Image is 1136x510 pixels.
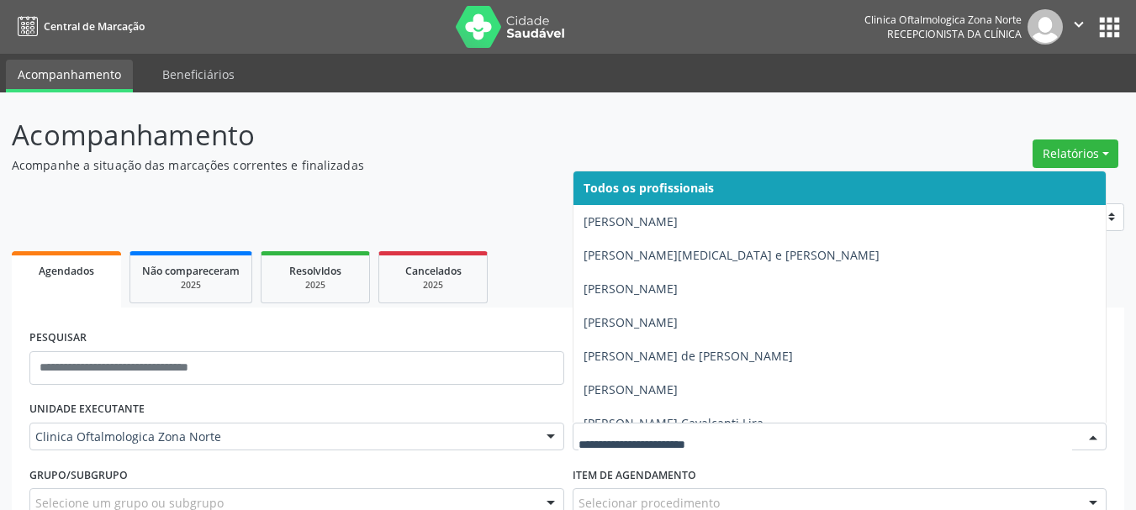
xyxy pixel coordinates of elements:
[39,264,94,278] span: Agendados
[584,247,880,263] span: [PERSON_NAME][MEDICAL_DATA] e [PERSON_NAME]
[142,279,240,292] div: 2025
[887,27,1022,41] span: Recepcionista da clínica
[12,156,790,174] p: Acompanhe a situação das marcações correntes e finalizadas
[584,213,678,229] span: [PERSON_NAME]
[12,114,790,156] p: Acompanhamento
[6,60,133,92] a: Acompanhamento
[44,19,145,34] span: Central de Marcação
[584,415,763,431] span: [PERSON_NAME] Cavalcanti Lira
[584,348,793,364] span: [PERSON_NAME] de [PERSON_NAME]
[573,462,696,488] label: Item de agendamento
[29,325,87,351] label: PESQUISAR
[584,180,714,196] span: Todos os profissionais
[289,264,341,278] span: Resolvidos
[29,397,145,423] label: UNIDADE EXECUTANTE
[1028,9,1063,45] img: img
[142,264,240,278] span: Não compareceram
[584,281,678,297] span: [PERSON_NAME]
[12,13,145,40] a: Central de Marcação
[864,13,1022,27] div: Clinica Oftalmologica Zona Norte
[35,429,530,445] span: Clinica Oftalmologica Zona Norte
[1070,15,1088,34] i: 
[391,279,475,292] div: 2025
[151,60,246,89] a: Beneficiários
[1095,13,1124,42] button: apps
[29,462,128,488] label: Grupo/Subgrupo
[273,279,357,292] div: 2025
[1033,139,1118,168] button: Relatórios
[584,314,678,330] span: [PERSON_NAME]
[584,381,678,397] span: [PERSON_NAME]
[1063,9,1095,45] button: 
[405,264,462,278] span: Cancelados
